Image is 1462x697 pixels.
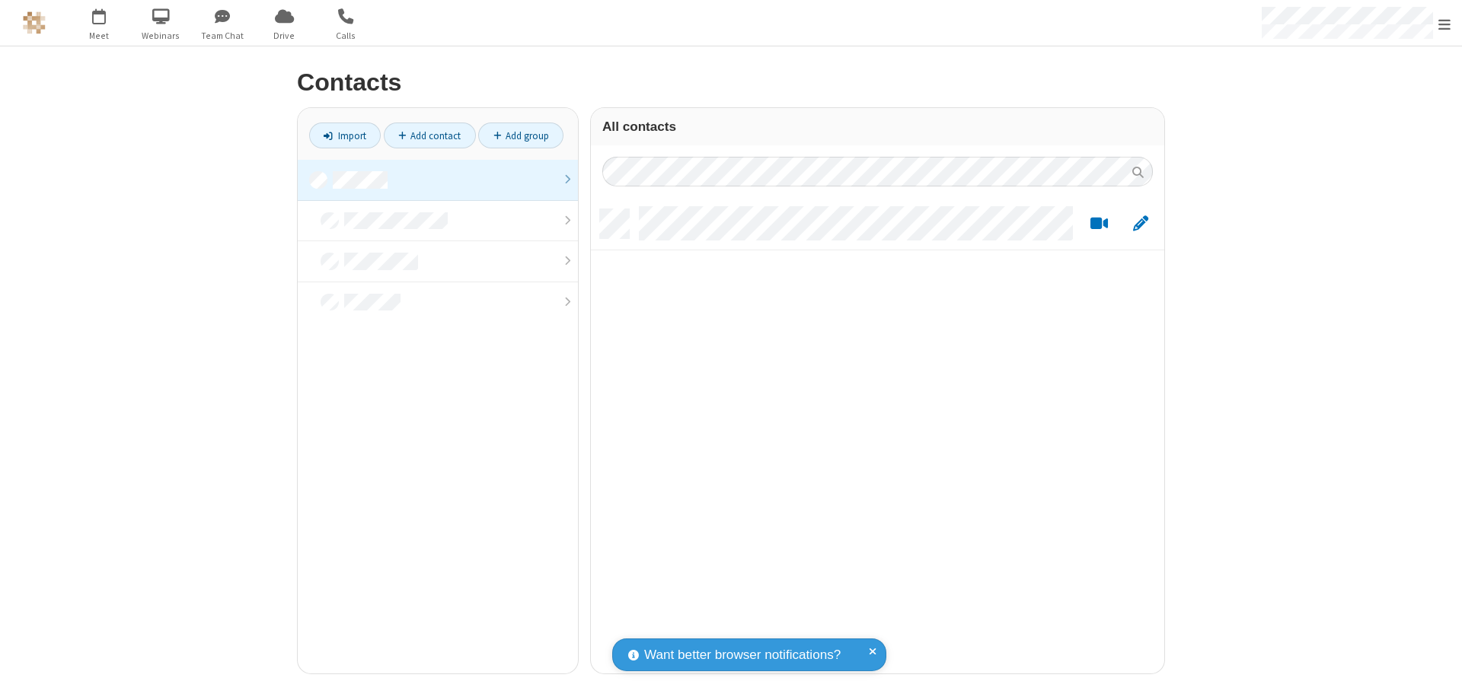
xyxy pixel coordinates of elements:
span: Team Chat [194,29,251,43]
a: Add contact [384,123,476,148]
h2: Contacts [297,69,1165,96]
button: Start a video meeting [1084,215,1114,234]
h3: All contacts [602,119,1153,134]
span: Webinars [132,29,190,43]
span: Want better browser notifications? [644,645,841,665]
span: Meet [71,29,128,43]
button: Edit [1125,215,1155,234]
iframe: Chat [1424,657,1451,686]
div: grid [591,198,1164,673]
img: QA Selenium DO NOT DELETE OR CHANGE [23,11,46,34]
a: Add group [478,123,563,148]
span: Drive [256,29,313,43]
span: Calls [318,29,375,43]
a: Import [309,123,381,148]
